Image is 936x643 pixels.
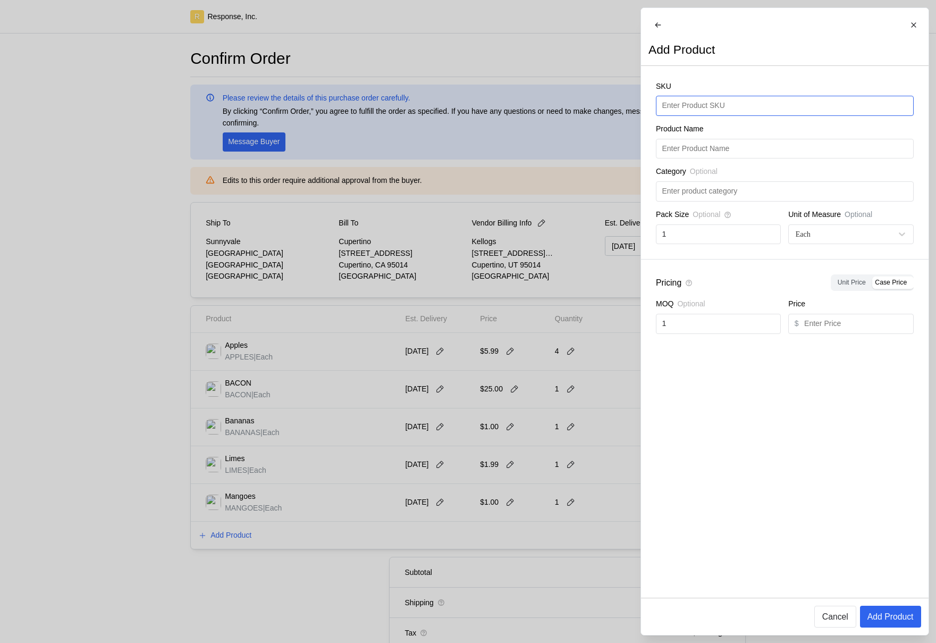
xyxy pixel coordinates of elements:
[822,610,848,623] p: Cancel
[662,225,774,244] input: Enter Pack Size
[677,298,705,310] span: Optional
[662,314,774,333] input: Enter MOQ
[845,209,872,221] p: Optional
[656,298,781,314] div: MOQ
[662,139,907,158] input: Enter Product Name
[788,209,841,221] p: Unit of Measure
[689,166,717,178] span: Optional
[693,209,720,221] span: Optional
[867,610,913,623] p: Add Product
[875,279,907,286] span: Case Price
[788,298,913,314] div: Price
[859,606,921,628] button: Add Product
[656,166,914,181] div: Category
[662,182,907,201] input: Enter product category
[837,279,865,286] span: Unit Price
[648,41,715,58] h2: Add Product
[656,81,914,96] div: SKU
[656,123,914,139] div: Product Name
[794,318,798,330] p: $
[814,606,856,628] button: Cancel
[656,276,681,289] p: Pricing
[656,209,781,224] div: Pack Size
[804,314,907,333] input: Enter Price
[662,96,907,115] input: Enter Product SKU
